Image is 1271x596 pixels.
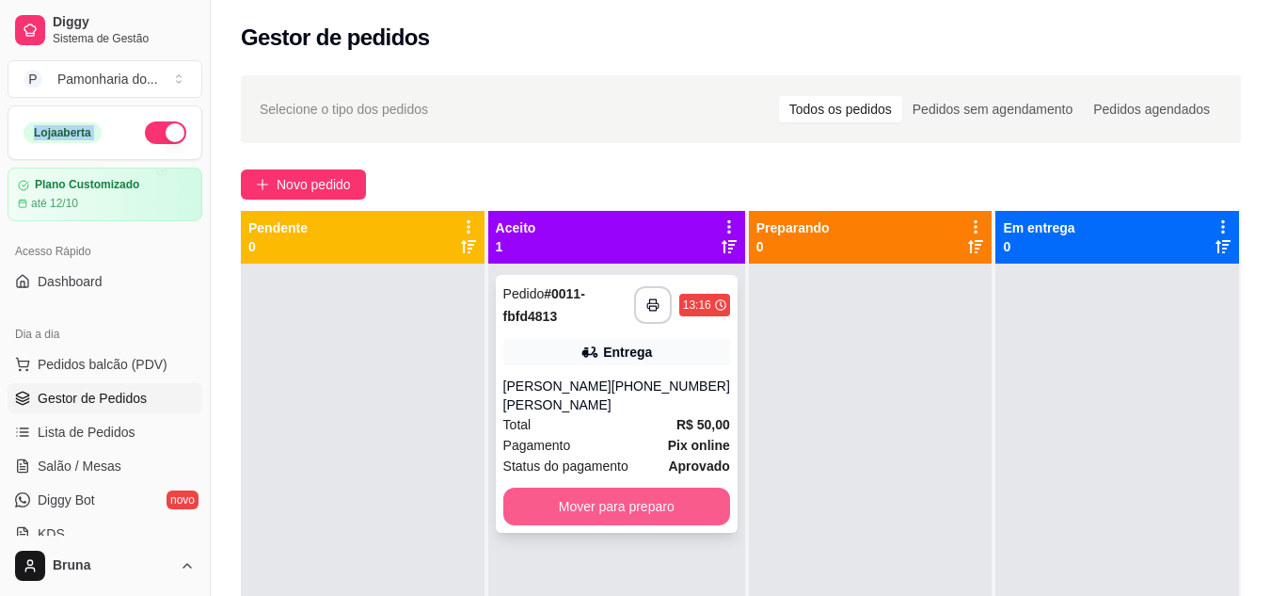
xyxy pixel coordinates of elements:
p: Aceito [496,218,536,237]
div: Loja aberta [24,122,102,143]
a: Dashboard [8,266,202,297]
button: Alterar Status [145,121,186,144]
div: Pamonharia do ... [57,70,158,89]
p: 1 [496,237,536,256]
span: Selecione o tipo dos pedidos [260,99,428,120]
button: Novo pedido [241,169,366,200]
span: P [24,70,42,89]
div: Entrega [603,343,652,362]
a: KDS [8,519,202,549]
span: Diggy Bot [38,491,95,509]
p: Em entrega [1003,218,1074,237]
strong: Pix online [668,438,730,453]
span: Pagamento [503,435,571,456]
a: Lista de Pedidos [8,417,202,447]
strong: # 0011-fbfd4813 [503,286,585,324]
p: 0 [1003,237,1074,256]
div: 13:16 [683,298,711,313]
article: Plano Customizado [35,178,139,192]
span: Gestor de Pedidos [38,389,147,408]
button: Bruna [8,543,202,588]
button: Pedidos balcão (PDV) [8,349,202,379]
button: Mover para preparo [503,488,730,525]
strong: aprovado [668,459,729,474]
strong: R$ 50,00 [676,417,730,432]
a: DiggySistema de Gestão [8,8,202,53]
span: Total [503,414,532,435]
a: Plano Customizadoaté 12/10 [8,168,202,221]
p: Preparando [756,218,830,237]
span: KDS [38,524,65,543]
div: [PERSON_NAME] [PERSON_NAME] [503,377,612,414]
span: Diggy [53,14,195,31]
div: [PHONE_NUMBER] [612,377,730,414]
p: Pendente [248,218,308,237]
span: Lista de Pedidos [38,423,135,442]
a: Salão / Mesas [8,451,202,481]
div: Acesso Rápido [8,236,202,266]
span: Status do pagamento [503,456,628,476]
div: Pedidos sem agendamento [902,96,1083,122]
a: Diggy Botnovo [8,485,202,515]
span: plus [256,178,269,191]
span: Pedidos balcão (PDV) [38,355,167,374]
div: Todos os pedidos [779,96,902,122]
button: Select a team [8,60,202,98]
span: Salão / Mesas [38,457,121,475]
div: Dia a dia [8,319,202,349]
p: 0 [248,237,308,256]
div: Pedidos agendados [1083,96,1220,122]
article: até 12/10 [31,196,78,211]
a: Gestor de Pedidos [8,383,202,413]
span: Sistema de Gestão [53,31,195,46]
span: Bruna [53,557,172,574]
span: Pedido [503,286,545,301]
p: 0 [756,237,830,256]
h2: Gestor de pedidos [241,23,430,53]
span: Novo pedido [277,174,351,195]
span: Dashboard [38,272,103,291]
